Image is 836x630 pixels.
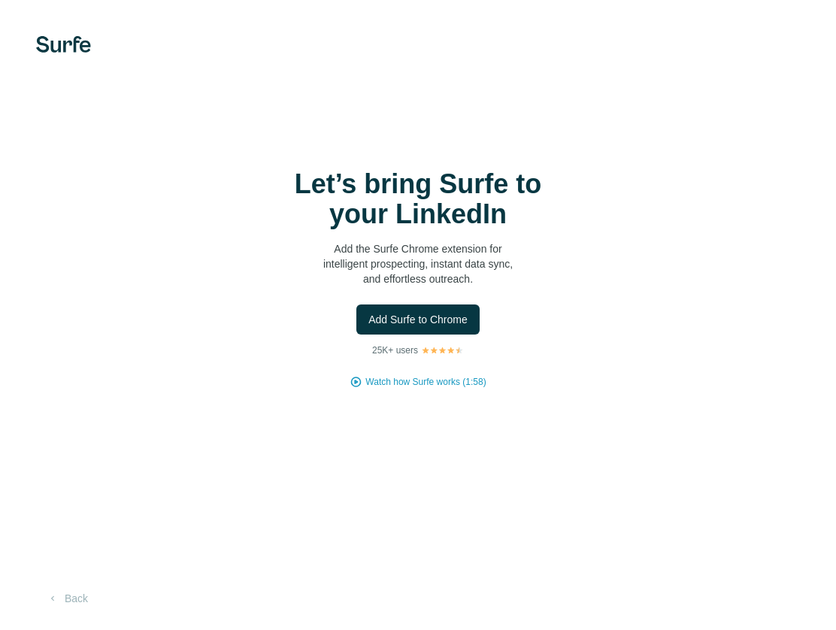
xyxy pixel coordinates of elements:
[268,241,568,286] p: Add the Surfe Chrome extension for intelligent prospecting, instant data sync, and effortless out...
[421,346,464,355] img: Rating Stars
[356,304,480,335] button: Add Surfe to Chrome
[372,344,418,357] p: 25K+ users
[36,585,98,612] button: Back
[368,312,468,327] span: Add Surfe to Chrome
[36,36,91,53] img: Surfe's logo
[268,169,568,229] h1: Let’s bring Surfe to your LinkedIn
[365,375,486,389] button: Watch how Surfe works (1:58)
